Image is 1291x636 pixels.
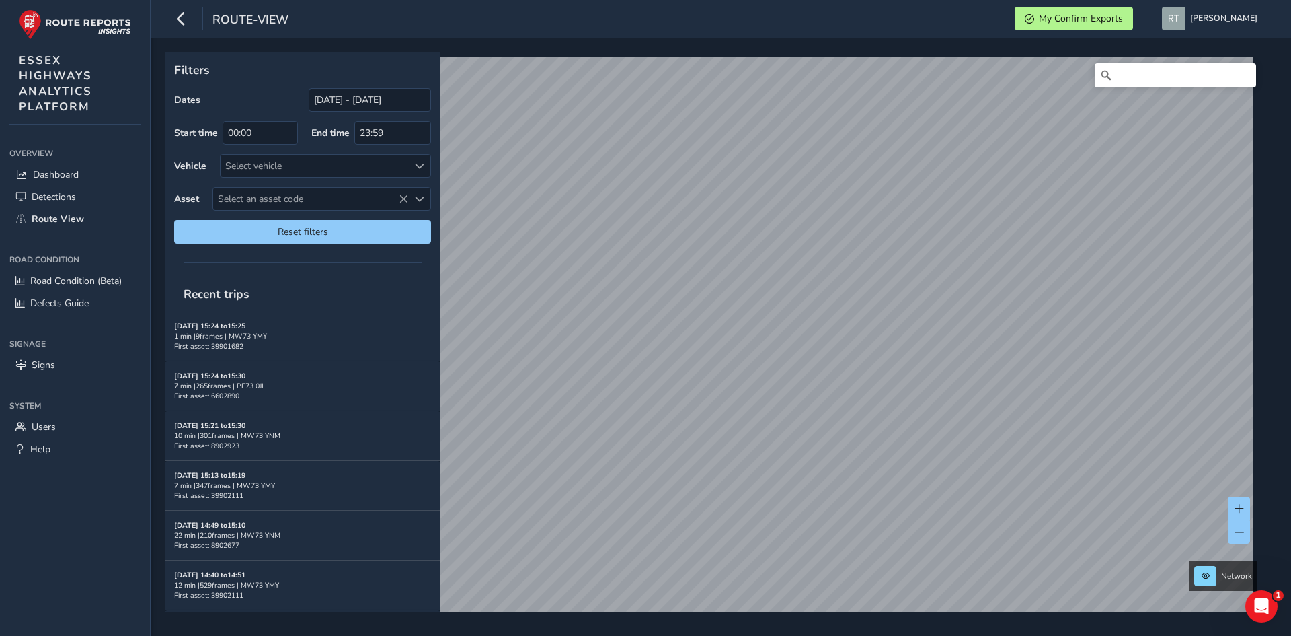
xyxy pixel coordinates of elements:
label: End time [311,127,350,139]
button: Reset filters [174,220,431,244]
span: Route View [32,213,84,225]
label: Dates [174,94,200,106]
label: Start time [174,127,218,139]
label: Vehicle [174,160,206,172]
strong: [DATE] 15:24 to 15:30 [174,371,245,381]
span: Select an asset code [213,188,408,210]
div: Signage [9,334,141,354]
img: diamond-layout [1162,7,1185,30]
span: ESSEX HIGHWAYS ANALYTICS PLATFORM [19,52,92,114]
span: Dashboard [33,168,79,181]
span: Help [30,443,50,456]
span: route-view [212,11,288,30]
span: My Confirm Exports [1039,12,1123,25]
strong: [DATE] 14:49 to 15:10 [174,520,245,530]
div: 7 min | 265 frames | PF73 0JL [174,381,431,391]
a: Route View [9,208,141,230]
a: Help [9,438,141,460]
a: Detections [9,186,141,208]
span: First asset: 39902111 [174,491,243,501]
span: Users [32,421,56,433]
div: Select vehicle [221,155,408,177]
canvas: Map [169,57,1253,628]
a: Users [9,416,141,438]
span: Road Condition (Beta) [30,275,122,287]
span: [PERSON_NAME] [1190,7,1257,30]
button: My Confirm Exports [1015,7,1133,30]
a: Signs [9,354,141,376]
a: Defects Guide [9,292,141,314]
input: Search [1095,63,1256,87]
span: First asset: 39901682 [174,341,243,351]
div: 7 min | 347 frames | MW73 YMY [174,481,431,491]
span: Network [1221,571,1252,581]
div: System [9,396,141,416]
span: Detections [32,190,76,203]
div: 10 min | 301 frames | MW73 YNM [174,431,431,441]
div: 22 min | 210 frames | MW73 YNM [174,530,431,540]
p: Filters [174,61,431,79]
a: Dashboard [9,164,141,186]
button: [PERSON_NAME] [1162,7,1262,30]
span: Signs [32,359,55,372]
div: 12 min | 529 frames | MW73 YMY [174,580,431,590]
a: Road Condition (Beta) [9,270,141,292]
span: Reset filters [184,225,421,238]
div: Overview [9,143,141,164]
div: 1 min | 9 frames | MW73 YMY [174,331,431,341]
span: Recent trips [174,277,259,312]
span: First asset: 39902111 [174,590,243,600]
strong: [DATE] 15:13 to 15:19 [174,470,245,481]
div: Road Condition [9,250,141,270]
label: Asset [174,192,199,205]
iframe: Intercom live chat [1245,590,1278,623]
span: First asset: 6602890 [174,391,239,401]
strong: [DATE] 15:21 to 15:30 [174,421,245,431]
span: Defects Guide [30,297,89,310]
strong: [DATE] 15:24 to 15:25 [174,321,245,331]
div: Select an asset code [408,188,430,210]
img: rr logo [19,9,131,40]
strong: [DATE] 14:40 to 14:51 [174,570,245,580]
span: First asset: 8902923 [174,441,239,451]
span: First asset: 8902677 [174,540,239,551]
span: 1 [1273,590,1284,601]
